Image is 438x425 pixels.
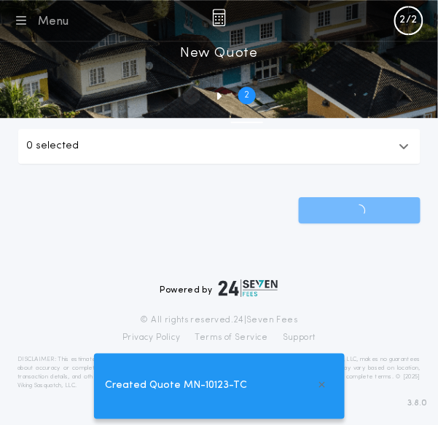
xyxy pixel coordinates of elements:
[17,314,421,326] p: © All rights reserved. 24|Seven Fees
[195,332,268,343] a: Terms of Service
[283,332,316,343] a: Support
[18,129,421,164] button: 0 selected
[219,279,278,297] img: logo
[12,10,69,31] button: Menu
[212,9,226,26] img: img
[244,90,249,101] h2: 2
[122,332,181,343] a: Privacy Policy
[106,378,248,394] span: Created Quote MN-10123-TC
[180,41,257,65] h1: New Quote
[160,279,278,297] div: Powered by
[27,138,79,155] p: 0 selected
[38,13,69,31] div: Menu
